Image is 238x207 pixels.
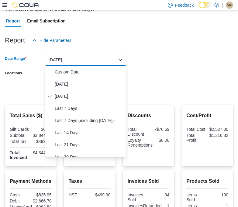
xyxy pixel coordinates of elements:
h2: Taxes [69,178,111,185]
div: Matt Piotrowicz [226,2,233,9]
div: 190 [209,192,228,197]
h2: Products Sold [186,178,228,185]
div: $499.90 [91,192,111,197]
div: Gift Cards [10,127,29,132]
div: Cash [10,192,29,197]
span: Last 7 Days [55,105,124,112]
span: [DATE] [55,93,124,100]
div: Invoices Sold [128,192,147,202]
div: HST [69,192,88,197]
div: $2,527.30 [209,127,228,132]
div: Total Profit [186,133,206,143]
div: Debit [10,199,29,203]
h2: Discounts [128,112,170,119]
label: Date Range [5,56,26,61]
h3: Report [5,37,25,44]
span: Email Subscription [27,15,66,27]
label: Locations [5,71,22,76]
div: $1,316.82 [209,133,228,138]
div: $0.00 [155,138,169,143]
img: Cova [12,2,40,8]
span: Custom Date [55,68,124,76]
button: Hide Parameters [30,34,74,46]
div: $499.90 [32,139,52,144]
span: Hide Parameters [40,37,71,43]
h2: Cost/Profit [186,112,228,119]
div: $825.95 [32,192,52,197]
button: [DATE] [45,54,126,66]
h2: Payment Methods [10,178,52,185]
div: Total Cost [186,127,206,132]
div: $2,666.78 [32,199,52,203]
div: $4,344.02 [32,150,52,155]
p: | [222,2,223,9]
div: Total Tax [10,139,29,144]
div: -$76.69 [150,127,169,132]
span: Report [6,15,20,27]
div: Loyalty Redemptions [128,138,153,148]
span: Last 7 Days (excluding [DATE]) [55,117,124,124]
span: MP [227,2,232,9]
div: Select listbox [45,66,126,157]
span: Last 14 Days [55,129,124,136]
div: Items Sold [186,192,206,202]
span: Feedback [175,2,194,8]
div: $3,844.12 [32,133,52,138]
strong: Total Invoiced [10,150,27,160]
span: Last 30 Days [55,153,124,161]
h2: Invoices Sold [128,178,170,185]
div: $0.00 [32,127,52,132]
div: 94 [150,192,169,197]
span: [DATE] [55,80,124,88]
input: Dark Mode [198,2,211,8]
h2: Total Sales ($) [10,112,52,119]
span: Last 21 Days [55,141,124,148]
div: Total Discount [128,127,147,137]
div: Subtotal [10,133,29,138]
